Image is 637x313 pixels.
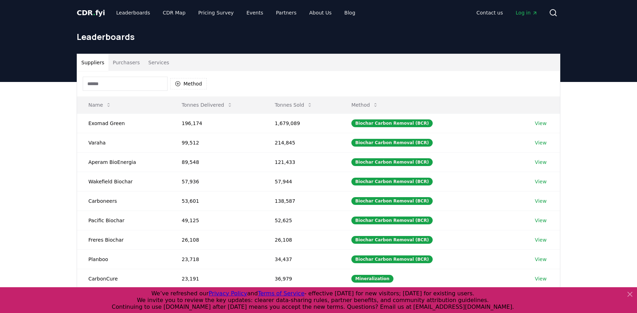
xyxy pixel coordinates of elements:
[83,98,117,112] button: Name
[170,172,263,191] td: 57,936
[176,98,238,112] button: Tonnes Delivered
[241,6,269,19] a: Events
[351,158,433,166] div: Biochar Carbon Removal (BCR)
[263,211,340,230] td: 52,625
[77,172,170,191] td: Wakefield Biochar
[471,6,509,19] a: Contact us
[351,119,433,127] div: Biochar Carbon Removal (BCR)
[77,8,105,17] span: CDR fyi
[535,120,547,127] a: View
[109,54,144,71] button: Purchasers
[263,133,340,152] td: 214,845
[304,6,337,19] a: About Us
[263,172,340,191] td: 57,944
[263,113,340,133] td: 1,679,089
[263,230,340,249] td: 26,108
[351,178,433,185] div: Biochar Carbon Removal (BCR)
[193,6,239,19] a: Pricing Survey
[535,217,547,224] a: View
[170,230,263,249] td: 26,108
[77,31,560,42] h1: Leaderboards
[535,256,547,263] a: View
[535,139,547,146] a: View
[144,54,174,71] button: Services
[351,217,433,224] div: Biochar Carbon Removal (BCR)
[269,98,318,112] button: Tonnes Sold
[111,6,361,19] nav: Main
[170,133,263,152] td: 99,512
[346,98,384,112] button: Method
[170,152,263,172] td: 89,548
[263,269,340,288] td: 36,979
[535,159,547,166] a: View
[263,249,340,269] td: 34,437
[170,191,263,211] td: 53,601
[510,6,543,19] a: Log in
[535,197,547,205] a: View
[351,197,433,205] div: Biochar Carbon Removal (BCR)
[77,249,170,269] td: Planboo
[157,6,191,19] a: CDR Map
[170,113,263,133] td: 196,174
[77,133,170,152] td: Varaha
[471,6,543,19] nav: Main
[77,211,170,230] td: Pacific Biochar
[170,249,263,269] td: 23,718
[270,6,302,19] a: Partners
[77,8,105,18] a: CDR.fyi
[516,9,538,16] span: Log in
[535,236,547,243] a: View
[535,275,547,282] a: View
[351,255,433,263] div: Biochar Carbon Removal (BCR)
[77,230,170,249] td: Freres Biochar
[351,236,433,244] div: Biochar Carbon Removal (BCR)
[77,113,170,133] td: Exomad Green
[263,191,340,211] td: 138,587
[535,178,547,185] a: View
[77,269,170,288] td: CarbonCure
[263,152,340,172] td: 121,433
[170,78,207,89] button: Method
[170,269,263,288] td: 23,191
[93,8,95,17] span: .
[77,191,170,211] td: Carboneers
[351,275,393,283] div: Mineralization
[351,139,433,147] div: Biochar Carbon Removal (BCR)
[77,152,170,172] td: Aperam BioEnergia
[339,6,361,19] a: Blog
[111,6,156,19] a: Leaderboards
[77,54,109,71] button: Suppliers
[170,211,263,230] td: 49,125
